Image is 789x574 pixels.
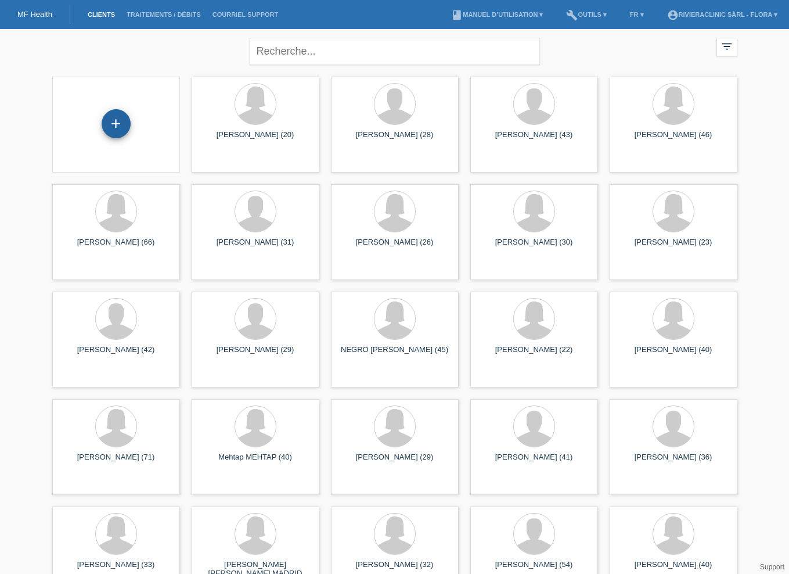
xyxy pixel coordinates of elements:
[480,453,589,471] div: [PERSON_NAME] (41)
[619,238,728,256] div: [PERSON_NAME] (23)
[201,130,310,149] div: [PERSON_NAME] (20)
[121,11,207,18] a: Traitements / débits
[480,238,589,256] div: [PERSON_NAME] (30)
[102,114,130,134] div: Enregistrer le client
[250,38,540,65] input: Recherche...
[340,130,449,149] div: [PERSON_NAME] (28)
[62,453,171,471] div: [PERSON_NAME] (71)
[619,453,728,471] div: [PERSON_NAME] (36)
[624,11,650,18] a: FR ▾
[201,453,310,471] div: Mehtap MEHTAP (40)
[207,11,284,18] a: Courriel Support
[480,345,589,364] div: [PERSON_NAME] (22)
[340,238,449,256] div: [PERSON_NAME] (26)
[201,238,310,256] div: [PERSON_NAME] (31)
[661,11,783,18] a: account_circleRIVIERAclinic Sàrl - Flora ▾
[720,40,733,53] i: filter_list
[760,563,784,571] a: Support
[340,453,449,471] div: [PERSON_NAME] (29)
[62,238,171,256] div: [PERSON_NAME] (66)
[667,9,679,21] i: account_circle
[451,9,463,21] i: book
[560,11,612,18] a: buildOutils ▾
[340,345,449,364] div: NEGRO [PERSON_NAME] (45)
[566,9,578,21] i: build
[82,11,121,18] a: Clients
[17,10,52,19] a: MF Health
[619,130,728,149] div: [PERSON_NAME] (46)
[201,345,310,364] div: [PERSON_NAME] (29)
[480,130,589,149] div: [PERSON_NAME] (43)
[445,11,549,18] a: bookManuel d’utilisation ▾
[62,345,171,364] div: [PERSON_NAME] (42)
[619,345,728,364] div: [PERSON_NAME] (40)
